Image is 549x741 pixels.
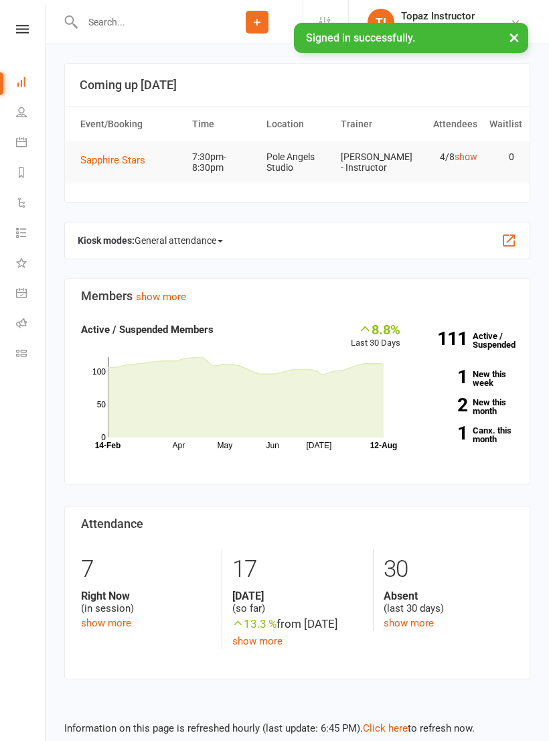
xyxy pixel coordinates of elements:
span: Signed in successfully. [306,31,415,44]
a: Class kiosk mode [16,340,46,370]
td: 4/8 [409,141,483,173]
a: People [16,98,46,129]
div: Topaz Instructor [401,10,475,22]
div: 17 [232,549,362,590]
td: [PERSON_NAME] - Instructor [335,141,409,184]
th: Event/Booking [74,107,186,141]
strong: Right Now [81,590,212,602]
a: show more [384,617,434,629]
td: Pole Angels Studio [260,141,335,184]
div: 8.8% [351,322,400,336]
h3: Members [81,289,514,303]
a: 1Canx. this month [420,426,514,444]
div: from [DATE] [232,615,362,633]
th: Time [186,107,260,141]
div: (in session) [81,590,212,615]
a: Dashboard [16,68,46,98]
th: Attendees [409,107,483,141]
strong: Absent [384,590,514,602]
a: 111Active / Suspended [414,322,524,359]
div: Last 30 Days [351,322,400,350]
div: 30 [384,549,514,590]
input: Search... [78,13,212,31]
a: What's New [16,249,46,279]
strong: [DATE] [232,590,362,602]
div: (last 30 days) [384,590,514,615]
div: Information on this page is refreshed hourly (last update: 6:45 PM). to refresh now. [46,701,549,736]
a: show more [232,635,283,647]
a: 2New this month [420,398,514,415]
a: Calendar [16,129,46,159]
span: Sapphire Stars [80,154,145,166]
th: Location [260,107,335,141]
a: Roll call kiosk mode [16,310,46,340]
td: 7:30pm-8:30pm [186,141,260,184]
strong: 1 [420,424,467,442]
div: TI [368,9,394,36]
div: Pole Angels [401,22,475,34]
a: show more [136,291,186,303]
div: (so far) [232,590,362,615]
a: Reports [16,159,46,189]
div: 7 [81,549,212,590]
a: show [455,151,477,162]
h3: Attendance [81,517,514,531]
button: Sapphire Stars [80,152,155,168]
th: Trainer [335,107,409,141]
th: Waitlist [483,107,521,141]
a: General attendance kiosk mode [16,279,46,310]
strong: 2 [420,396,467,414]
button: × [502,23,526,52]
span: 13.3 % [232,617,277,630]
a: 1New this week [420,370,514,387]
strong: Kiosk modes: [78,235,135,246]
a: Click here [363,722,408,734]
h3: Coming up [DATE] [80,78,515,92]
strong: Active / Suspended Members [81,324,214,336]
strong: 111 [420,330,467,348]
a: show more [81,617,131,629]
span: General attendance [135,230,223,251]
strong: 1 [420,368,467,386]
td: 0 [483,141,521,173]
